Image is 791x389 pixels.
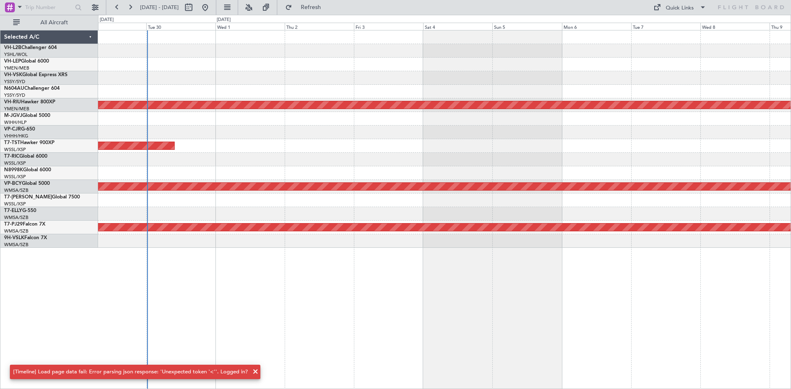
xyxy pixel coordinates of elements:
[4,59,49,64] a: VH-LEPGlobal 6000
[4,222,23,227] span: T7-PJ29
[4,127,21,132] span: VP-CJR
[100,16,114,23] div: [DATE]
[4,45,21,50] span: VH-L2B
[4,187,28,193] a: WMSA/SZB
[4,100,55,105] a: VH-RIUHawker 800XP
[4,174,26,180] a: WSSL/XSP
[4,222,45,227] a: T7-PJ29Falcon 7X
[21,20,87,26] span: All Aircraft
[354,23,423,30] div: Fri 3
[4,154,19,159] span: T7-RIC
[4,214,28,221] a: WMSA/SZB
[4,86,60,91] a: N604AUChallenger 604
[4,168,51,172] a: N8998KGlobal 6000
[4,181,22,186] span: VP-BCY
[4,127,35,132] a: VP-CJRG-650
[4,113,22,118] span: M-JGVJ
[631,23,700,30] div: Tue 7
[562,23,631,30] div: Mon 6
[4,147,26,153] a: WSSL/XSP
[4,72,22,77] span: VH-VSK
[4,79,25,85] a: YSSY/SYD
[294,5,328,10] span: Refresh
[4,113,50,118] a: M-JGVJGlobal 5000
[4,65,29,71] a: YMEN/MEB
[4,59,21,64] span: VH-LEP
[4,86,24,91] span: N604AU
[666,4,694,12] div: Quick Links
[9,16,89,29] button: All Aircraft
[4,235,47,240] a: 9H-VSLKFalcon 7X
[77,23,146,30] div: Mon 29
[217,16,231,23] div: [DATE]
[25,1,73,14] input: Trip Number
[4,51,28,58] a: YSHL/WOL
[4,106,29,112] a: YMEN/MEB
[281,1,331,14] button: Refresh
[4,140,20,145] span: T7-TST
[4,160,26,166] a: WSSL/XSP
[492,23,562,30] div: Sun 5
[4,201,26,207] a: WSSL/XSP
[4,45,57,50] a: VH-L2BChallenger 604
[4,208,36,213] a: T7-ELLYG-550
[4,168,23,172] span: N8998K
[423,23,492,30] div: Sat 4
[285,23,354,30] div: Thu 2
[4,154,47,159] a: T7-RICGlobal 6000
[146,23,215,30] div: Tue 30
[4,235,24,240] span: 9H-VSLK
[4,181,50,186] a: VP-BCYGlobal 5000
[4,195,52,200] span: T7-[PERSON_NAME]
[4,242,28,248] a: WMSA/SZB
[215,23,285,30] div: Wed 1
[4,195,80,200] a: T7-[PERSON_NAME]Global 7500
[4,100,21,105] span: VH-RIU
[4,72,68,77] a: VH-VSKGlobal Express XRS
[4,92,25,98] a: YSSY/SYD
[13,368,248,376] div: [Timeline] Load page data fail: Error parsing json response: 'Unexpected token '<''. Logged in?
[140,4,179,11] span: [DATE] - [DATE]
[4,208,22,213] span: T7-ELLY
[4,133,28,139] a: VHHH/HKG
[4,140,54,145] a: T7-TSTHawker 900XP
[4,228,28,234] a: WMSA/SZB
[700,23,770,30] div: Wed 8
[649,1,710,14] button: Quick Links
[4,119,27,126] a: WIHH/HLP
